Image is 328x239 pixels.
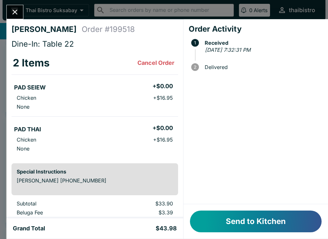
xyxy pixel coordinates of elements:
h4: Order Activity [189,24,323,34]
p: + $16.95 [153,95,173,101]
em: [DATE] 7:32:31 PM [205,47,250,53]
p: Beluga Fee [17,209,100,216]
h5: PAD SEIEW [14,84,46,91]
h5: + $0.00 [152,82,173,90]
button: Cancel Order [135,57,177,69]
p: $33.90 [110,200,173,207]
span: Dine-In: Table 22 [12,39,74,49]
h6: Special Instructions [17,168,173,175]
button: Close [7,5,23,19]
h5: PAD THAI [14,126,41,133]
p: [PERSON_NAME] [PHONE_NUMBER] [17,177,173,184]
p: Subtotal [17,200,100,207]
h3: 2 Items [13,57,50,69]
h5: Grand Total [13,225,45,232]
h5: $43.98 [156,225,177,232]
h4: Order # 199518 [82,25,135,34]
p: None [17,104,29,110]
span: Received [201,40,323,46]
p: None [17,145,29,152]
span: Delivered [201,64,323,70]
p: $3.39 [110,209,173,216]
button: Send to Kitchen [190,211,322,232]
text: 2 [194,65,196,70]
h4: [PERSON_NAME] [12,25,82,34]
p: + $16.95 [153,136,173,143]
text: 1 [194,40,196,45]
h5: + $0.00 [152,124,173,132]
p: Chicken [17,136,36,143]
p: Chicken [17,95,36,101]
table: orders table [12,51,178,158]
